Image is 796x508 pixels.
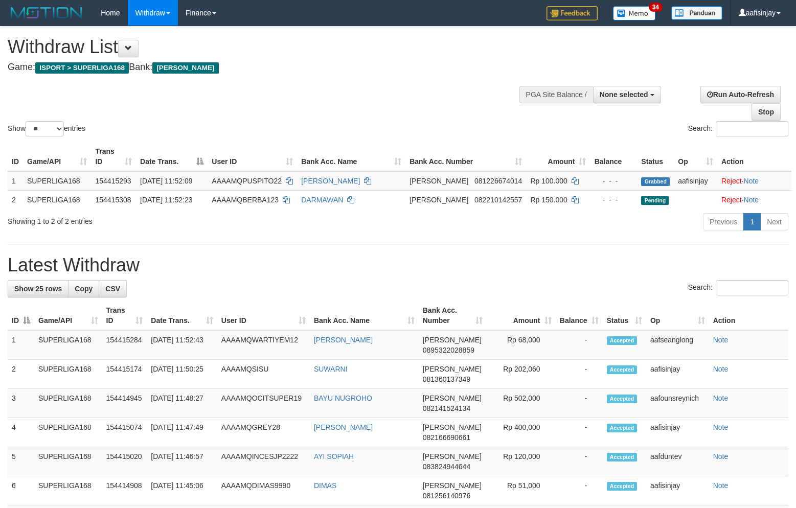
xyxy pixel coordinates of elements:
[649,3,663,12] span: 34
[423,481,482,490] span: [PERSON_NAME]
[102,447,147,476] td: 154415020
[593,86,661,103] button: None selected
[607,453,638,461] span: Accepted
[34,418,102,447] td: SUPERLIGA168
[423,394,482,402] span: [PERSON_NAME]
[419,301,487,330] th: Bank Acc. Number: activate to sort column ascending
[314,423,373,431] a: [PERSON_NAME]
[713,423,729,431] a: Note
[717,171,791,191] td: ·
[410,177,468,185] span: [PERSON_NAME]
[519,86,593,103] div: PGA Site Balance /
[487,418,556,447] td: Rp 400,000
[34,360,102,389] td: SUPERLIGA168
[752,103,781,121] a: Stop
[34,301,102,330] th: Game/API: activate to sort column ascending
[34,389,102,418] td: SUPERLIGA168
[217,360,310,389] td: AAAAMQSISU
[301,196,343,204] a: DARMAWAN
[217,418,310,447] td: AAAAMQGREY28
[423,433,470,442] span: Copy 082166690661 to clipboard
[8,330,34,360] td: 1
[35,62,129,74] span: ISPORT > SUPERLIGA168
[556,389,603,418] td: -
[423,452,482,460] span: [PERSON_NAME]
[713,336,729,344] a: Note
[716,121,788,136] input: Search:
[474,177,522,185] span: Copy 081226674014 to clipboard
[594,176,633,186] div: - - -
[717,190,791,209] td: ·
[674,142,717,171] th: Op: activate to sort column ascending
[713,365,729,373] a: Note
[8,418,34,447] td: 4
[217,447,310,476] td: AAAAMQINCESJP2222
[314,481,336,490] a: DIMAS
[34,447,102,476] td: SUPERLIGA168
[102,330,147,360] td: 154415284
[713,481,729,490] a: Note
[600,90,648,99] span: None selected
[646,447,709,476] td: aafduntev
[212,196,279,204] span: AAAAMQBERBA123
[212,177,282,185] span: AAAAMQPUSPITO22
[487,301,556,330] th: Amount: activate to sort column ascending
[423,492,470,500] span: Copy 081256140976 to clipboard
[709,301,788,330] th: Action
[147,360,217,389] td: [DATE] 11:50:25
[713,394,729,402] a: Note
[590,142,637,171] th: Balance
[743,213,761,230] a: 1
[102,476,147,505] td: 154414908
[147,418,217,447] td: [DATE] 11:47:49
[423,404,470,412] span: Copy 082141524134 to clipboard
[217,330,310,360] td: AAAAMQWARTIYEM12
[8,280,69,297] a: Show 25 rows
[8,476,34,505] td: 6
[688,280,788,295] label: Search:
[147,389,217,418] td: [DATE] 11:48:27
[556,330,603,360] td: -
[607,365,638,374] span: Accepted
[703,213,744,230] a: Previous
[760,213,788,230] a: Next
[671,6,722,20] img: panduan.png
[140,177,192,185] span: [DATE] 11:52:09
[147,476,217,505] td: [DATE] 11:45:06
[423,346,474,354] span: Copy 0895322028859 to clipboard
[530,196,567,204] span: Rp 150.000
[646,476,709,505] td: aafisinjay
[646,389,709,418] td: aafounsreynich
[487,330,556,360] td: Rp 68,000
[26,121,64,136] select: Showentries
[556,360,603,389] td: -
[68,280,99,297] a: Copy
[8,37,520,57] h1: Withdraw List
[603,301,646,330] th: Status: activate to sort column ascending
[721,177,742,185] a: Reject
[744,177,759,185] a: Note
[102,360,147,389] td: 154415174
[314,452,354,460] a: AYI SOPIAH
[140,196,192,204] span: [DATE] 11:52:23
[487,447,556,476] td: Rp 120,000
[556,476,603,505] td: -
[646,330,709,360] td: aafseanglong
[8,62,520,73] h4: Game: Bank:
[8,212,324,226] div: Showing 1 to 2 of 2 entries
[713,452,729,460] a: Note
[8,447,34,476] td: 5
[688,121,788,136] label: Search:
[641,177,670,186] span: Grabbed
[8,171,23,191] td: 1
[607,482,638,491] span: Accepted
[8,142,23,171] th: ID
[23,190,91,209] td: SUPERLIGA168
[91,142,136,171] th: Trans ID: activate to sort column ascending
[646,360,709,389] td: aafisinjay
[674,171,717,191] td: aafisinjay
[487,360,556,389] td: Rp 202,060
[423,336,482,344] span: [PERSON_NAME]
[607,395,638,403] span: Accepted
[95,177,131,185] span: 154415293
